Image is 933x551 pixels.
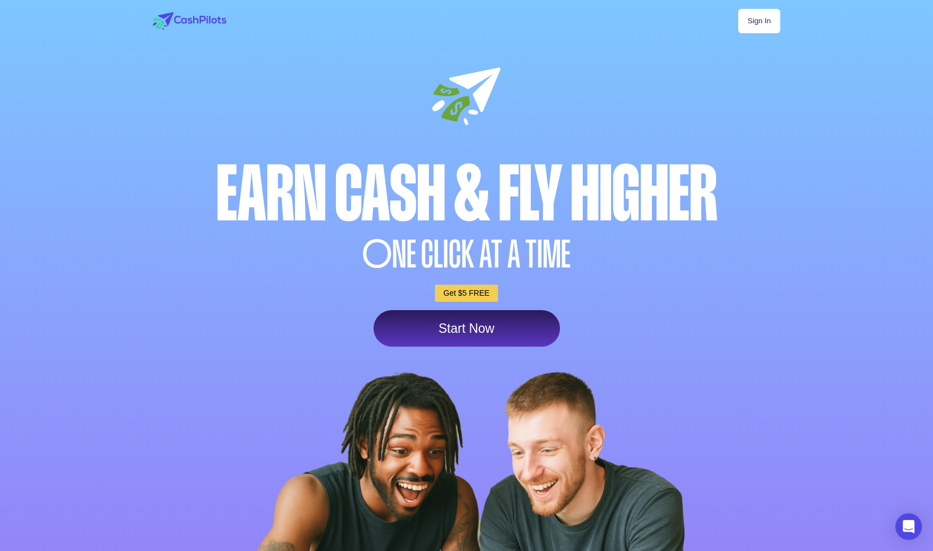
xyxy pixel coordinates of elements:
[150,156,783,233] div: Earn Cash & Fly higher
[150,235,783,274] div: NE CLICK AT A TIME
[738,9,780,33] a: Sign In
[153,12,226,30] img: logo
[374,310,560,347] a: Start Now
[895,513,922,540] div: Open Intercom Messenger
[362,235,392,274] span: O
[435,285,497,302] a: Get $5 FREE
